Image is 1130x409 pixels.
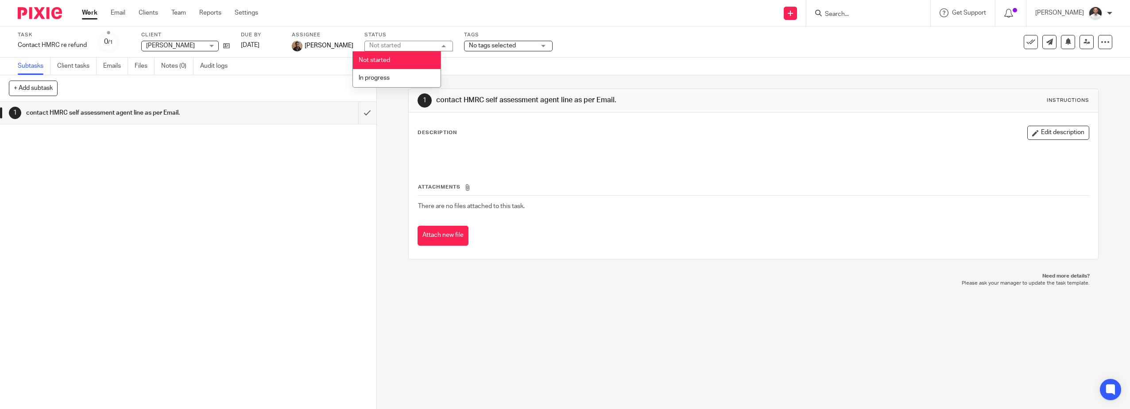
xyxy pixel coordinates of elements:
[417,273,1090,280] p: Need more details?
[139,8,158,17] a: Clients
[161,58,193,75] a: Notes (0)
[369,42,401,49] div: Not started
[235,8,258,17] a: Settings
[135,58,155,75] a: Files
[1047,97,1089,104] div: Instructions
[199,8,221,17] a: Reports
[171,8,186,17] a: Team
[292,41,302,51] img: WhatsApp%20Image%202025-04-23%20.jpg
[418,226,468,246] button: Attach new file
[103,58,128,75] a: Emails
[141,31,230,39] label: Client
[26,106,242,120] h1: contact HMRC self assessment agent line as per Email.
[9,81,58,96] button: + Add subtask
[464,31,553,39] label: Tags
[359,75,390,81] span: In progress
[436,96,772,105] h1: contact HMRC self assessment agent line as per Email.
[305,41,353,50] span: [PERSON_NAME]
[18,7,62,19] img: Pixie
[9,107,21,119] div: 1
[952,10,986,16] span: Get Support
[418,93,432,108] div: 1
[417,280,1090,287] p: Please ask your manager to update the task template.
[1088,6,1103,20] img: dom%20slack.jpg
[18,58,50,75] a: Subtasks
[1027,126,1089,140] button: Edit description
[418,203,525,209] span: There are no files attached to this task.
[82,8,97,17] a: Work
[292,31,353,39] label: Assignee
[18,31,87,39] label: Task
[200,58,234,75] a: Audit logs
[359,57,390,63] span: Not started
[824,11,904,19] input: Search
[469,42,516,49] span: No tags selected
[364,31,453,39] label: Status
[418,129,457,136] p: Description
[104,37,113,47] div: 0
[18,41,87,50] div: Contact HMRC re refund
[146,42,195,49] span: [PERSON_NAME]
[111,8,125,17] a: Email
[108,40,113,45] small: /1
[57,58,97,75] a: Client tasks
[1035,8,1084,17] p: [PERSON_NAME]
[241,31,281,39] label: Due by
[418,185,461,189] span: Attachments
[241,42,259,48] span: [DATE]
